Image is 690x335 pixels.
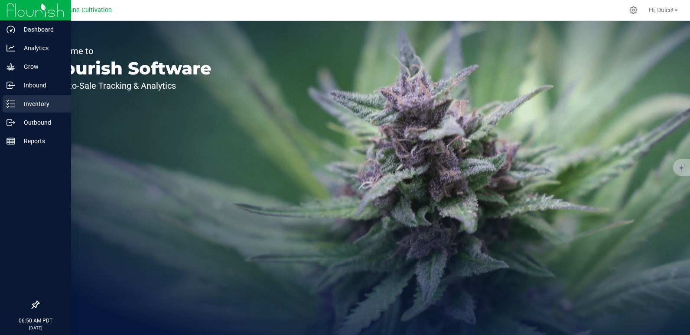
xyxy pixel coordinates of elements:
[7,100,15,108] inline-svg: Inventory
[47,60,212,77] p: Flourish Software
[7,25,15,34] inline-svg: Dashboard
[15,61,67,72] p: Grow
[7,44,15,52] inline-svg: Analytics
[649,6,674,13] span: Hi, Dulce!
[4,325,67,331] p: [DATE]
[4,317,67,325] p: 06:50 AM PDT
[15,99,67,109] p: Inventory
[15,43,67,53] p: Analytics
[7,137,15,145] inline-svg: Reports
[7,62,15,71] inline-svg: Grow
[7,118,15,127] inline-svg: Outbound
[628,6,639,14] div: Manage settings
[7,81,15,90] inline-svg: Inbound
[47,81,212,90] p: Seed-to-Sale Tracking & Analytics
[65,6,112,14] span: Dune Cultivation
[15,24,67,35] p: Dashboard
[47,47,212,55] p: Welcome to
[15,80,67,90] p: Inbound
[15,117,67,128] p: Outbound
[15,136,67,146] p: Reports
